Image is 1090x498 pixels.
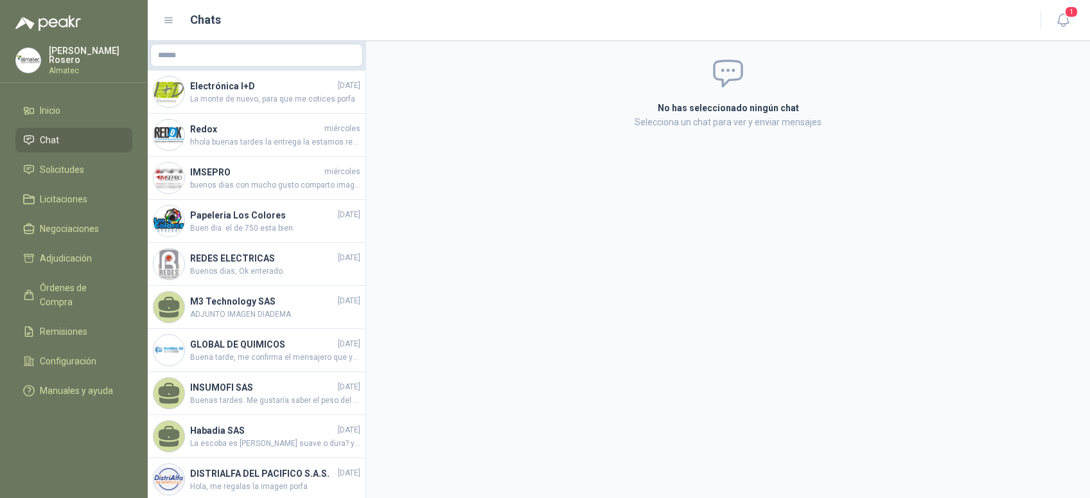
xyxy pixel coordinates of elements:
h4: INSUMOFI SAS [190,380,335,395]
a: Licitaciones [15,187,132,211]
h4: GLOBAL DE QUIMICOS [190,337,335,351]
h1: Chats [190,11,221,29]
a: Remisiones [15,319,132,344]
h4: IMSEPRO [190,165,322,179]
img: Company Logo [154,120,184,150]
span: Hola, me regalas la imagen porfa [190,481,360,493]
h4: Papeleria Los Colores [190,208,335,222]
span: hhola buenas tardes la entrega la estamos realizando el dia viernes 26 de septiembre [190,136,360,148]
span: Remisiones [40,325,87,339]
a: Solicitudes [15,157,132,182]
a: Company LogoREDES ELECTRICAS[DATE]Buenos dias, Ok enterado. [148,243,365,286]
span: La monte de nuevo, para que me cotices porfa [190,93,360,105]
a: Company LogoIMSEPROmiércolesbuenos dias con mucho gusto comparto imagen del guante tipo ingeniero... [148,157,365,200]
span: La escoba es [PERSON_NAME] suave o dura? y completa o solo el repuesto? [190,438,360,450]
span: Buenas tardes. Me gustaría saber el peso del rollo para poderles enviar una cotizacion acertada. ... [190,395,360,407]
a: Company LogoPapeleria Los Colores[DATE]Buen dia. el de 750 esta bien [148,200,365,243]
span: Inicio [40,103,60,118]
span: miércoles [324,123,360,135]
span: miércoles [324,166,360,178]
a: Negociaciones [15,217,132,241]
img: Company Logo [154,163,184,193]
span: [DATE] [338,338,360,350]
p: [PERSON_NAME] Rosero [49,46,132,64]
p: Selecciona un chat para ver y enviar mensajes [504,115,953,129]
span: ADJUNTO IMAGEN DIADEMA [190,308,360,321]
span: 1 [1064,6,1078,18]
img: Company Logo [154,464,184,495]
img: Logo peakr [15,15,81,31]
button: 1 [1051,9,1075,32]
h4: Redox [190,122,322,136]
a: Habadia SAS[DATE]La escoba es [PERSON_NAME] suave o dura? y completa o solo el repuesto? [148,415,365,458]
span: Buen dia. el de 750 esta bien [190,222,360,235]
h4: DISTRIALFA DEL PACIFICO S.A.S. [190,467,335,481]
img: Company Logo [154,76,184,107]
a: Configuración [15,349,132,373]
img: Company Logo [154,206,184,236]
span: [DATE] [338,209,360,221]
span: Buena tarde, me confirma el mensajero que ya se entregó [190,351,360,364]
span: Adjudicación [40,251,92,265]
a: Company LogoElectrónica I+D[DATE]La monte de nuevo, para que me cotices porfa [148,71,365,114]
span: buenos dias con mucho gusto comparto imagen del guante tipo ingeniero corto y del guante largo [190,179,360,191]
span: Solicitudes [40,163,84,177]
h4: REDES ELECTRICAS [190,251,335,265]
h2: No has seleccionado ningún chat [504,101,953,115]
h4: Habadia SAS [190,423,335,438]
span: Chat [40,133,59,147]
a: Órdenes de Compra [15,276,132,314]
span: Configuración [40,354,96,368]
img: Company Logo [154,335,184,366]
a: Adjudicación [15,246,132,271]
a: INSUMOFI SAS[DATE]Buenas tardes. Me gustaría saber el peso del rollo para poderles enviar una cot... [148,372,365,415]
a: Company LogoRedoxmiércoleshhola buenas tardes la entrega la estamos realizando el dia viernes 26 ... [148,114,365,157]
h4: Electrónica I+D [190,79,335,93]
span: [DATE] [338,295,360,307]
span: Manuales y ayuda [40,384,113,398]
span: Negociaciones [40,222,99,236]
h4: M3 Technology SAS [190,294,335,308]
span: [DATE] [338,381,360,393]
a: Inicio [15,98,132,123]
a: Manuales y ayuda [15,378,132,403]
span: [DATE] [338,424,360,436]
span: [DATE] [338,252,360,264]
span: [DATE] [338,467,360,479]
a: Chat [15,128,132,152]
span: Licitaciones [40,192,87,206]
span: Órdenes de Compra [40,281,120,309]
p: Almatec [49,67,132,75]
span: Buenos dias, Ok enterado. [190,265,360,278]
a: M3 Technology SAS[DATE]ADJUNTO IMAGEN DIADEMA [148,286,365,329]
span: [DATE] [338,80,360,92]
img: Company Logo [154,249,184,280]
img: Company Logo [16,48,40,73]
a: Company LogoGLOBAL DE QUIMICOS[DATE]Buena tarde, me confirma el mensajero que ya se entregó [148,329,365,372]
